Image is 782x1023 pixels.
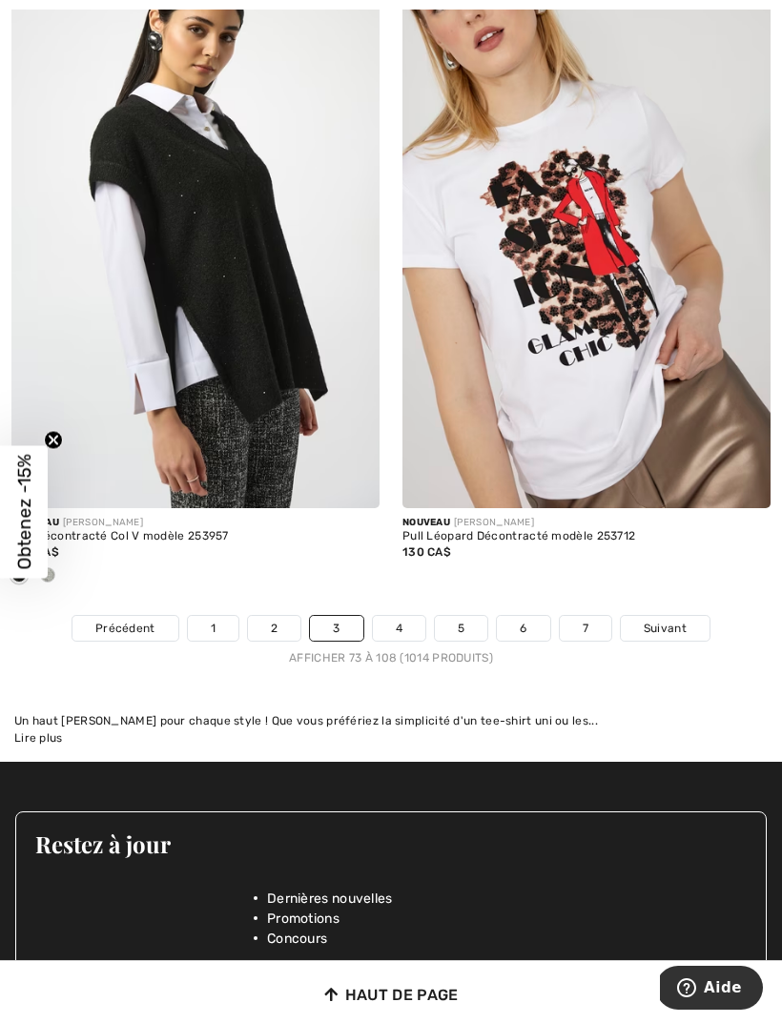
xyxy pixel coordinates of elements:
button: Close teaser [44,430,63,449]
span: 130 CA$ [402,545,451,559]
iframe: Ouvre un widget dans lequel vous pouvez trouver plus d’informations [660,966,763,1013]
span: Précédent [95,620,155,637]
a: Suivant [621,616,710,641]
div: Un haut [PERSON_NAME] pour chaque style ! Que vous préfériez la simplicité d'un tee-shirt uni ou ... [14,712,768,729]
div: [PERSON_NAME] [11,516,380,530]
a: 5 [435,616,487,641]
span: Dernières nouvelles [267,889,393,909]
span: Promotions [267,909,340,929]
span: Nouveau [402,517,450,528]
a: 7 [560,616,611,641]
div: Grey 163 [33,561,62,592]
span: Suivant [644,620,687,637]
a: 1 [188,616,238,641]
span: Obtenez -15% [13,454,35,569]
a: 3 [310,616,362,641]
h3: Restez à jour [35,831,747,856]
span: Concours [267,929,327,949]
div: Pull Décontracté Col V modèle 253957 [11,530,380,543]
div: [PERSON_NAME] [402,516,771,530]
a: Précédent [72,616,178,641]
div: Pull Léopard Décontracté modèle 253712 [402,530,771,543]
a: 6 [497,616,549,641]
span: Lire plus [14,731,63,745]
a: 2 [248,616,300,641]
a: 4 [373,616,425,641]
